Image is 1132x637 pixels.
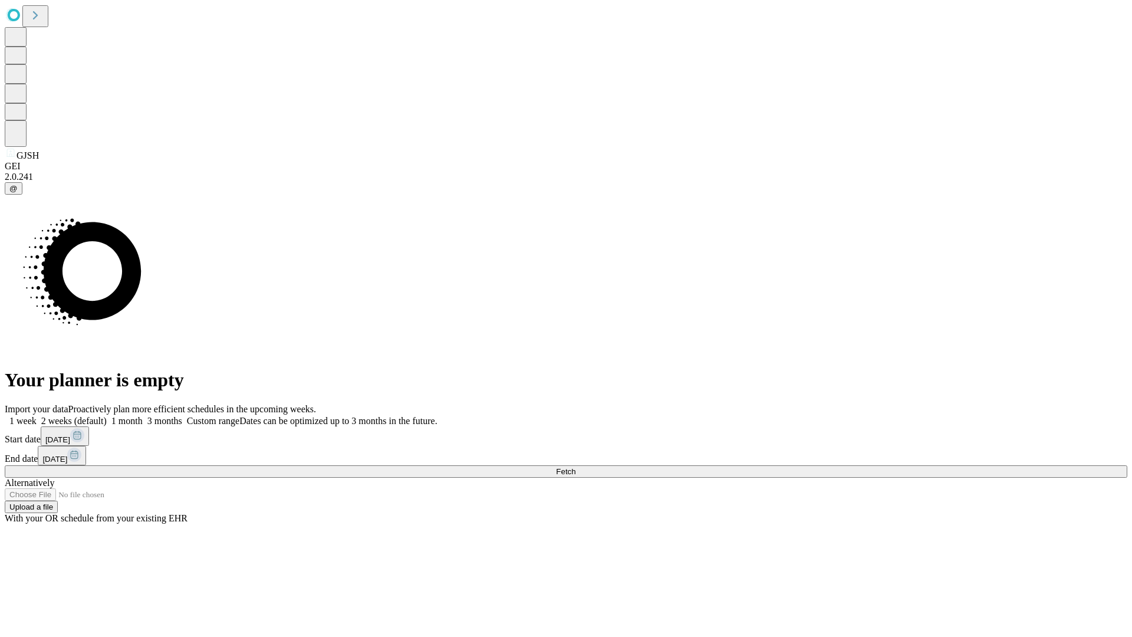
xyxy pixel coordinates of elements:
span: Fetch [556,467,575,476]
span: 2 weeks (default) [41,416,107,426]
div: GEI [5,161,1127,172]
div: 2.0.241 [5,172,1127,182]
span: Custom range [187,416,239,426]
button: @ [5,182,22,195]
span: @ [9,184,18,193]
span: GJSH [17,150,39,160]
span: [DATE] [42,455,67,464]
button: Fetch [5,465,1127,478]
h1: Your planner is empty [5,369,1127,391]
button: [DATE] [41,426,89,446]
span: Dates can be optimized up to 3 months in the future. [239,416,437,426]
span: Alternatively [5,478,54,488]
span: 1 week [9,416,37,426]
span: [DATE] [45,435,70,444]
span: 1 month [111,416,143,426]
span: 3 months [147,416,182,426]
div: End date [5,446,1127,465]
button: Upload a file [5,501,58,513]
span: Proactively plan more efficient schedules in the upcoming weeks. [68,404,316,414]
span: With your OR schedule from your existing EHR [5,513,187,523]
span: Import your data [5,404,68,414]
div: Start date [5,426,1127,446]
button: [DATE] [38,446,86,465]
